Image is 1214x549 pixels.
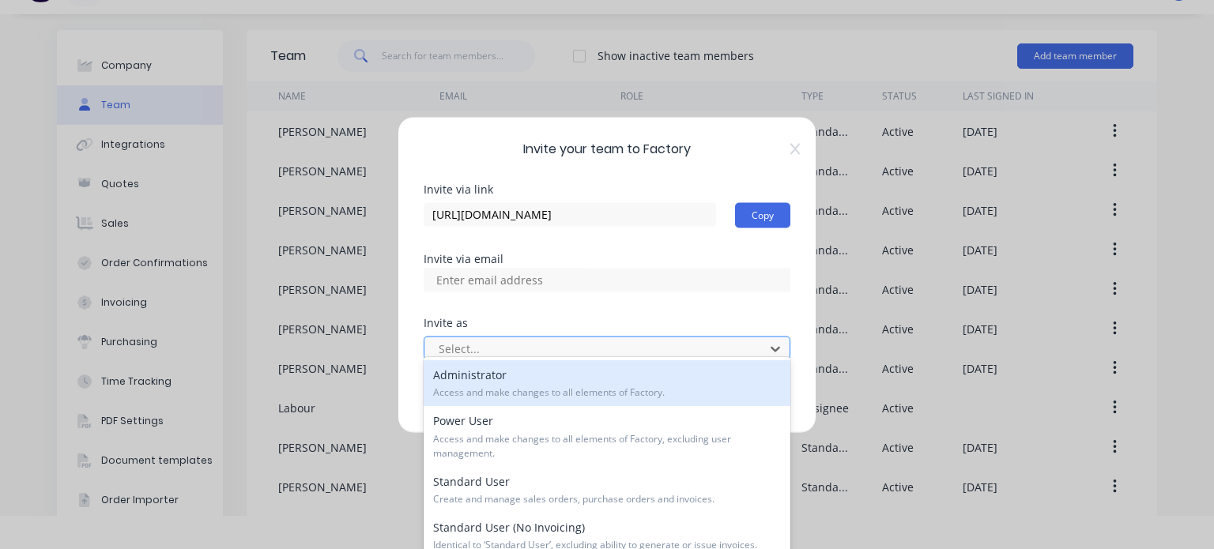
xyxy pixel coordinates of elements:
[424,360,790,406] div: Administrator
[433,385,781,400] span: Access and make changes to all elements of Factory.
[433,432,781,461] span: Access and make changes to all elements of Factory, excluding user management.
[424,406,790,466] div: Power User
[424,317,790,328] div: Invite as
[424,139,790,158] span: Invite your team to Factory
[433,492,781,506] span: Create and manage sales orders, purchase orders and invoices.
[424,467,790,513] div: Standard User
[424,253,790,264] div: Invite via email
[735,202,790,227] button: Copy
[428,268,586,291] input: Enter email address
[424,183,790,194] div: Invite via link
